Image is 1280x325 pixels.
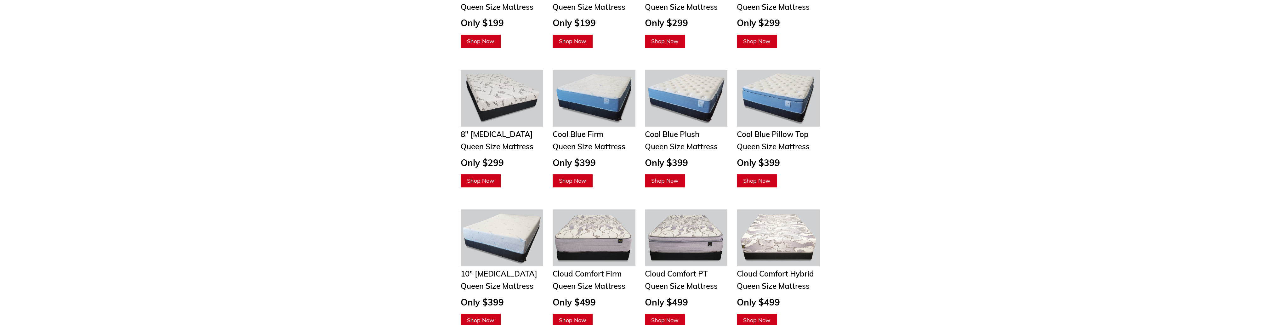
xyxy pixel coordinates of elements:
[553,35,593,48] a: Shop Now
[461,209,543,266] img: Twin Mattresses From $69 to $169
[645,174,685,187] a: Shop Now
[737,70,820,127] img: Cool Blue Pillow Top Mattress
[737,297,780,308] span: Only $499
[645,157,688,168] span: Only $399
[645,17,688,28] span: Only $299
[645,209,728,266] img: cloud-comfort-pillow-top-mattress
[461,157,504,168] span: Only $299
[737,129,809,139] span: Cool Blue Pillow Top
[461,269,537,278] span: 10" [MEDICAL_DATA]
[461,174,501,187] a: Shop Now
[645,142,718,151] span: Queen Size Mattress
[645,35,685,48] a: Shop Now
[645,269,708,278] span: Cloud Comfort PT
[461,281,533,291] span: Queen Size Mattress
[553,70,635,127] img: Cool Blue Firm Mattress
[651,177,679,184] span: Shop Now
[553,129,603,139] span: Cool Blue Firm
[737,174,777,187] a: Shop Now
[461,297,504,308] span: Only $399
[553,174,593,187] a: Shop Now
[553,157,596,168] span: Only $399
[651,37,679,45] span: Shop Now
[737,17,780,28] span: Only $299
[461,35,501,48] a: Shop Now
[737,269,814,278] span: Cloud Comfort Hybrid
[737,142,810,151] span: Queen Size Mattress
[737,2,810,12] span: Queen Size Mattress
[559,316,586,324] span: Shop Now
[553,2,625,12] span: Queen Size Mattress
[553,209,635,266] img: cloud-comfort-firm-mattress
[467,37,494,45] span: Shop Now
[553,297,596,308] span: Only $499
[645,70,728,127] img: Cool Blue Plush Mattress
[553,142,625,151] span: Queen Size Mattress
[645,281,718,291] span: Queen Size Mattress
[553,269,622,278] span: Cloud Comfort Firm
[461,70,543,127] img: Bamboo 8
[559,37,586,45] span: Shop Now
[645,129,699,139] span: Cool Blue Plush
[651,316,679,324] span: Shop Now
[461,2,533,12] span: Queen Size Mattress
[737,35,777,48] a: Shop Now
[743,37,771,45] span: Shop Now
[467,177,494,184] span: Shop Now
[461,129,533,139] span: 8" [MEDICAL_DATA]
[461,142,533,151] span: Queen Size Mattress
[645,2,718,12] span: Queen Size Mattress
[461,17,504,28] span: Only $199
[737,209,820,266] img: cloud comfort hybrid mattress
[737,157,780,168] span: Only $399
[559,177,586,184] span: Shop Now
[553,281,625,291] span: Queen Size Mattress
[645,297,688,308] span: Only $499
[743,316,771,324] span: Shop Now
[743,177,771,184] span: Shop Now
[737,281,810,291] span: Queen Size Mattress
[553,17,596,28] span: Only $199
[467,316,494,324] span: Shop Now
